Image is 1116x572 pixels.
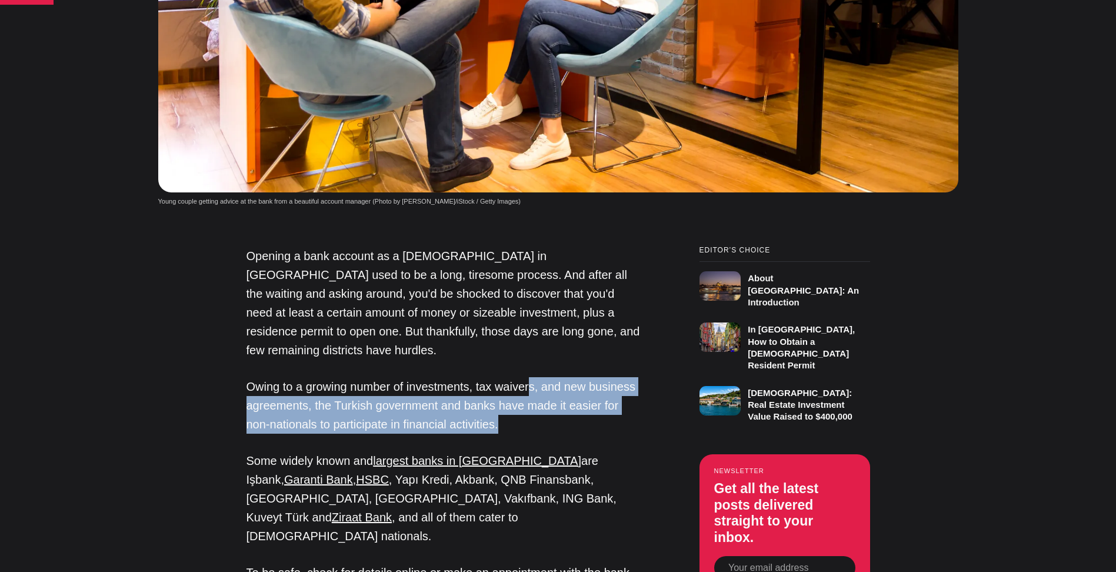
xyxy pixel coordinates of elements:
figcaption: Young couple getting advice at the bank from a beautiful account manager (Photo by [PERSON_NAME]/... [158,197,958,207]
small: Editor’s Choice [699,247,870,254]
a: [DEMOGRAPHIC_DATA]: Real Estate Investment Value Raised to $400,000 [699,380,870,423]
a: Ziraat Bank [332,511,392,524]
p: Opening a bank account as a [DEMOGRAPHIC_DATA] in [GEOGRAPHIC_DATA] used to be a long, tiresome p... [246,247,641,360]
a: largest banks in [GEOGRAPHIC_DATA] [373,454,581,467]
p: Some widely known and are Işbank, , , Yapı Kredi, Akbank, QNB Finansbank, [GEOGRAPHIC_DATA], [GEO... [246,451,641,546]
h3: In [GEOGRAPHIC_DATA], How to Obtain a [DEMOGRAPHIC_DATA] Resident Permit [748,324,855,370]
h3: Get all the latest posts delivered straight to your inbox. [714,481,855,546]
a: In [GEOGRAPHIC_DATA], How to Obtain a [DEMOGRAPHIC_DATA] Resident Permit [699,317,870,372]
a: HSBC [356,473,389,486]
a: Garanti Bank [284,473,353,486]
h3: [DEMOGRAPHIC_DATA]: Real Estate Investment Value Raised to $400,000 [748,388,852,422]
p: Owing to a growing number of investments, tax waivers, and new business agreements, the Turkish g... [246,377,641,434]
a: About [GEOGRAPHIC_DATA]: An Introduction [699,261,870,308]
h3: About [GEOGRAPHIC_DATA]: An Introduction [748,273,859,307]
small: Newsletter [714,467,855,474]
